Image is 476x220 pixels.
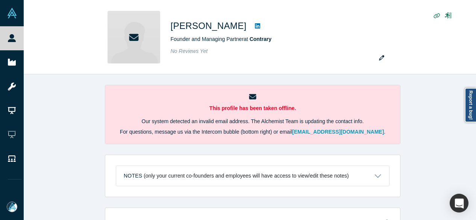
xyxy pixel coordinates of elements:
[116,128,390,136] p: For questions, message us via the Intercom bubble (bottom right) or email .
[116,104,390,112] p: This profile has been taken offline.
[7,8,17,18] img: Alchemist Vault Logo
[292,129,384,135] a: [EMAIL_ADDRESS][DOMAIN_NAME]
[171,48,208,54] span: No Reviews Yet
[7,202,17,212] img: Mia Scott's Account
[465,88,476,122] a: Report a bug!
[116,118,390,125] p: Our system detected an invalid email address. The Alchemist Team is updating the contact info.
[171,19,247,33] h1: [PERSON_NAME]
[116,166,389,186] button: Notes (only your current co-founders and employees will have access to view/edit these notes)
[171,36,272,42] span: Founder and Managing Partner at
[144,173,349,179] p: (only your current co-founders and employees will have access to view/edit these notes)
[124,172,142,180] h3: Notes
[250,36,271,42] a: Contrary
